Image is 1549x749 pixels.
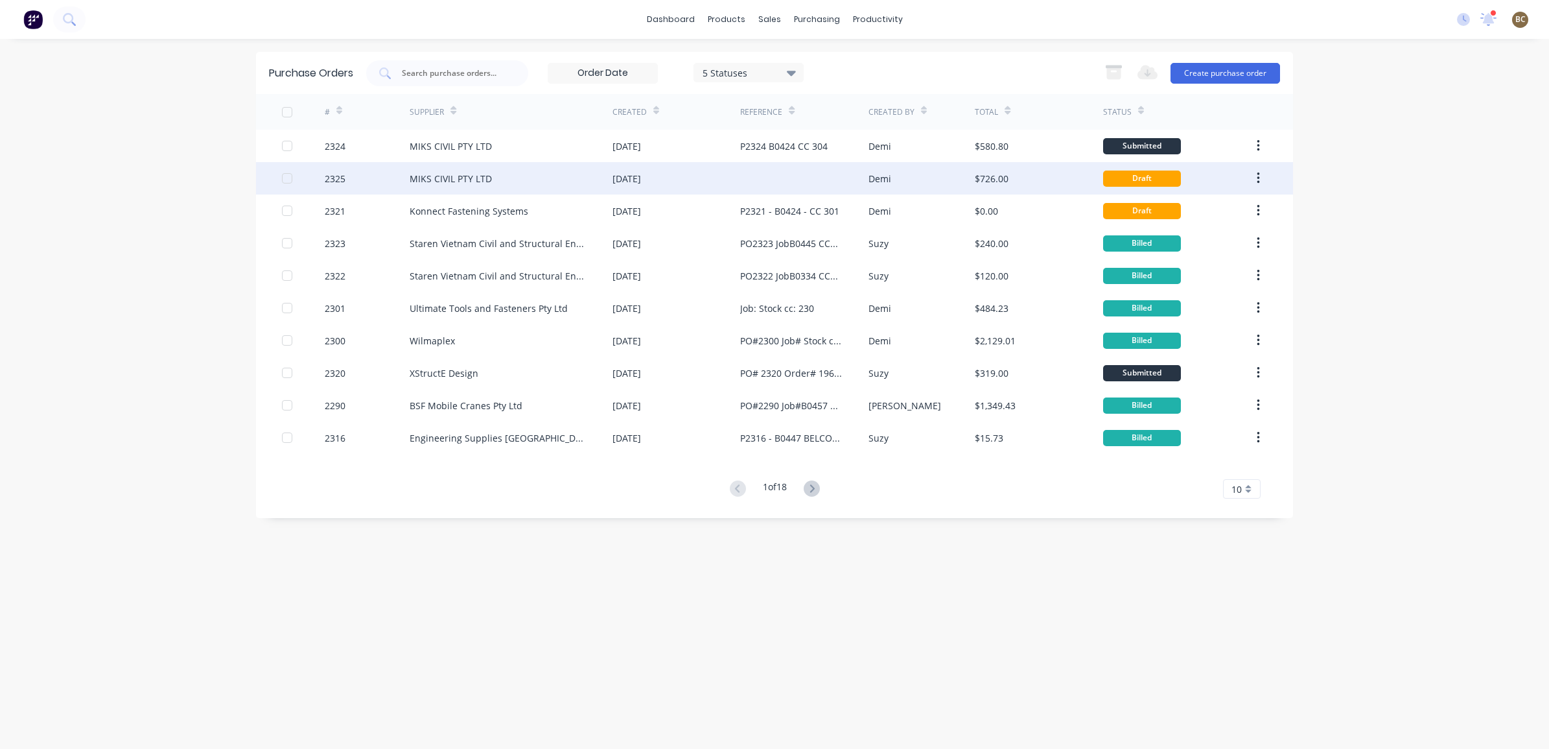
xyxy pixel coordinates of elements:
[701,10,752,29] div: products
[868,106,914,118] div: Created By
[740,237,842,250] div: PO2323 JobB0445 CC305
[975,302,1008,315] div: $484.23
[612,302,641,315] div: [DATE]
[846,10,909,29] div: productivity
[740,139,828,153] div: P2324 B0424 CC 304
[410,399,522,412] div: BSF Mobile Cranes Pty Ltd
[975,139,1008,153] div: $580.80
[975,172,1008,185] div: $726.00
[1103,203,1181,219] div: Draft
[410,269,587,283] div: Staren Vietnam Civil and Structural Engineers Group
[325,302,345,315] div: 2301
[975,334,1016,348] div: $2,129.01
[325,106,330,118] div: #
[740,366,842,380] div: PO# 2320 Order# 196 cc#305
[612,366,641,380] div: [DATE]
[740,431,842,445] div: P2316 - B0447 BELCORP - CC 301
[975,269,1008,283] div: $120.00
[410,204,528,218] div: Konnect Fastening Systems
[612,431,641,445] div: [DATE]
[325,139,345,153] div: 2324
[740,106,782,118] div: Reference
[1231,482,1242,496] span: 10
[1103,268,1181,284] div: Billed
[325,431,345,445] div: 2316
[787,10,846,29] div: purchasing
[868,399,941,412] div: [PERSON_NAME]
[325,366,345,380] div: 2320
[325,399,345,412] div: 2290
[410,431,587,445] div: Engineering Supplies [GEOGRAPHIC_DATA]
[410,302,568,315] div: Ultimate Tools and Fasteners Pty Ltd
[1103,171,1181,187] div: Draft
[868,334,891,348] div: Demi
[401,67,508,80] input: Search purchase orders...
[975,366,1008,380] div: $319.00
[1103,333,1181,349] div: Billed
[868,366,889,380] div: Suzy
[325,269,345,283] div: 2322
[868,302,891,315] div: Demi
[612,139,641,153] div: [DATE]
[1103,138,1181,154] div: Submitted
[868,204,891,218] div: Demi
[975,237,1008,250] div: $240.00
[410,334,455,348] div: Wilmaplex
[410,237,587,250] div: Staren Vietnam Civil and Structural Engineers Group
[410,172,492,185] div: MIKS CIVIL PTY LTD
[868,431,889,445] div: Suzy
[740,302,814,315] div: Job: Stock cc: 230
[703,65,795,79] div: 5 Statuses
[325,204,345,218] div: 2321
[548,64,657,83] input: Order Date
[612,106,647,118] div: Created
[612,204,641,218] div: [DATE]
[325,237,345,250] div: 2323
[1170,63,1280,84] button: Create purchase order
[868,269,889,283] div: Suzy
[325,334,345,348] div: 2300
[1103,365,1181,381] div: Submitted
[410,106,444,118] div: Supplier
[975,106,998,118] div: Total
[612,399,641,412] div: [DATE]
[612,334,641,348] div: [DATE]
[612,237,641,250] div: [DATE]
[640,10,701,29] a: dashboard
[269,65,353,81] div: Purchase Orders
[410,366,478,380] div: XStructE Design
[752,10,787,29] div: sales
[1103,235,1181,252] div: Billed
[975,204,998,218] div: $0.00
[975,431,1003,445] div: $15.73
[23,10,43,29] img: Factory
[1515,14,1526,25] span: BC
[1103,106,1132,118] div: Status
[740,204,839,218] div: P2321 - B0424 - CC 301
[612,269,641,283] div: [DATE]
[868,139,891,153] div: Demi
[868,237,889,250] div: Suzy
[1103,300,1181,316] div: Billed
[868,172,891,185] div: Demi
[740,269,842,283] div: PO2322 JobB0334 CC305
[1103,398,1181,414] div: Billed
[740,334,842,348] div: PO#2300 Job# Stock cc#230
[975,399,1016,412] div: $1,349.43
[1103,430,1181,446] div: Billed
[410,139,492,153] div: MIKS CIVIL PTY LTD
[612,172,641,185] div: [DATE]
[740,399,842,412] div: PO#2290 Job#B0457 cc#306 Quote Number 4715-2
[763,480,787,499] div: 1 of 18
[325,172,345,185] div: 2325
